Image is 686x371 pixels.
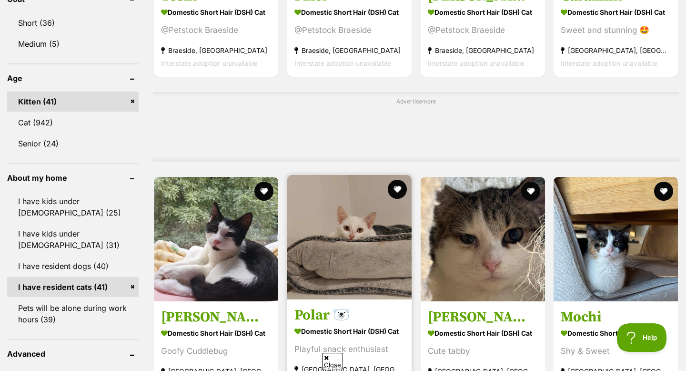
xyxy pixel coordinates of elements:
[7,224,139,255] a: I have kids under [DEMOGRAPHIC_DATA] (31)
[294,324,404,338] strong: Domestic Short Hair (DSH) Cat
[561,345,671,358] div: Shy & Sweet
[617,323,667,352] iframe: Help Scout Beacon - Open
[294,59,391,67] span: Interstate adoption unavailable
[561,24,671,37] div: Sweet and stunning 🤩
[521,182,540,201] button: favourite
[161,59,258,67] span: Interstate adoption unavailable
[554,177,678,301] img: Mochi - Domestic Short Hair (DSH) Cat
[294,343,404,356] div: Playful snack enthusiast
[7,256,139,276] a: I have resident dogs (40)
[7,74,139,82] header: Age
[7,113,139,133] a: Cat (942)
[154,177,278,301] img: Darren - Domestic Short Hair (DSH) Cat
[161,24,271,37] div: @Petstock Braeside
[7,34,139,54] a: Medium (5)
[428,24,538,37] div: @Petstock Braeside
[7,174,139,182] header: About my home
[161,308,271,326] h3: [PERSON_NAME]
[287,175,412,299] img: Polar 🐻‍❄️ - Domestic Short Hair (DSH) Cat
[7,298,139,330] a: Pets will be alone during work hours (39)
[388,180,407,199] button: favourite
[561,44,671,57] strong: [GEOGRAPHIC_DATA], [GEOGRAPHIC_DATA]
[7,13,139,33] a: Short (36)
[428,59,525,67] span: Interstate adoption unavailable
[654,182,673,201] button: favourite
[161,5,271,19] strong: Domestic Short Hair (DSH) Cat
[153,92,679,162] div: Advertisement
[294,306,404,324] h3: Polar 🐻‍❄️
[7,277,139,297] a: I have resident cats (41)
[421,177,545,301] img: Brett **2nd Chance Cat Rescue** - Domestic Short Hair (DSH) Cat
[7,134,139,154] a: Senior (24)
[161,326,271,340] strong: Domestic Short Hair (DSH) Cat
[254,182,273,201] button: favourite
[161,44,271,57] strong: Braeside, [GEOGRAPHIC_DATA]
[561,59,657,67] span: Interstate adoption unavailable
[7,350,139,358] header: Advanced
[428,5,538,19] strong: Domestic Short Hair (DSH) Cat
[161,345,271,358] div: Goofy Cuddlebug
[428,308,538,326] h3: [PERSON_NAME] **2nd Chance Cat Rescue**
[7,92,139,112] a: Kitten (41)
[428,44,538,57] strong: Braeside, [GEOGRAPHIC_DATA]
[7,191,139,223] a: I have kids under [DEMOGRAPHIC_DATA] (25)
[294,24,404,37] div: @Petstock Braeside
[561,5,671,19] strong: Domestic Short Hair (DSH) Cat
[561,326,671,340] strong: Domestic Short Hair (DSH) Cat
[561,308,671,326] h3: Mochi
[294,44,404,57] strong: Braeside, [GEOGRAPHIC_DATA]
[428,326,538,340] strong: Domestic Short Hair (DSH) Cat
[428,345,538,358] div: Cute tabby
[294,5,404,19] strong: Domestic Short Hair (DSH) Cat
[322,353,343,370] span: Close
